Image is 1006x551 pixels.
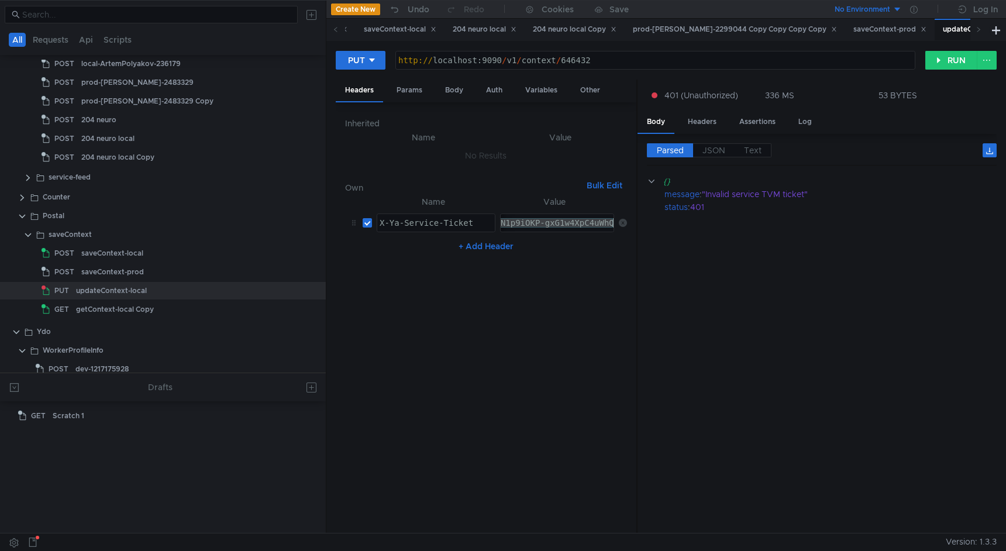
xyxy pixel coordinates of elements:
[702,188,982,201] div: "Invalid service TVM ticket"
[43,188,70,206] div: Counter
[43,207,64,225] div: Postal
[853,23,926,36] div: saveContext-prod
[148,380,173,394] div: Drafts
[81,263,144,281] div: saveContext-prod
[664,201,688,213] div: status
[664,89,738,102] span: 401 (Unauthorized)
[465,150,507,161] nz-embed-empty: No Results
[690,201,981,213] div: 401
[54,55,74,73] span: POST
[354,130,493,144] th: Name
[925,51,977,70] button: RUN
[664,188,997,201] div: :
[43,342,104,359] div: WorkerProfileInfo
[9,33,26,47] button: All
[53,407,84,425] div: Scratch 1
[348,54,365,67] div: PUT
[81,244,143,262] div: saveContext-local
[835,4,890,15] div: No Environment
[81,130,135,147] div: 204 neuro local
[516,80,567,101] div: Variables
[437,1,492,18] button: Redo
[663,175,980,188] div: {}
[609,5,629,13] div: Save
[765,90,794,101] div: 336 MS
[81,92,213,110] div: prod-[PERSON_NAME]-2483329 Copy
[789,111,821,133] div: Log
[54,74,74,91] span: POST
[387,80,432,101] div: Params
[81,149,154,166] div: 204 neuro local Copy
[54,263,74,281] span: POST
[76,301,154,318] div: getContext-local Copy
[664,188,700,201] div: message
[493,130,627,144] th: Value
[54,244,74,262] span: POST
[973,2,998,16] div: Log In
[345,116,627,130] h6: Inherited
[638,111,674,134] div: Body
[49,226,92,243] div: saveContext
[54,282,69,299] span: PUT
[744,145,762,156] span: Text
[571,80,609,101] div: Other
[542,2,574,16] div: Cookies
[436,80,473,101] div: Body
[81,55,181,73] div: local-ArtemPolyakov-236179
[336,51,385,70] button: PUT
[533,23,616,36] div: 204 neuro local Copy
[81,74,194,91] div: prod-[PERSON_NAME]-2483329
[54,130,74,147] span: POST
[730,111,785,133] div: Assertions
[657,145,684,156] span: Parsed
[22,8,291,21] input: Search...
[345,181,582,195] h6: Own
[29,33,72,47] button: Requests
[81,111,116,129] div: 204 neuro
[75,360,129,378] div: dev-1217175928
[100,33,135,47] button: Scripts
[495,195,614,209] th: Value
[464,2,484,16] div: Redo
[54,111,74,129] span: POST
[372,195,495,209] th: Name
[49,168,91,186] div: service-feed
[380,1,437,18] button: Undo
[633,23,837,36] div: prod-[PERSON_NAME]-2299044 Copy Copy Copy Copy
[76,282,147,299] div: updateContext-local
[54,149,74,166] span: POST
[331,4,380,15] button: Create New
[453,23,516,36] div: 204 neuro local
[878,90,917,101] div: 53 BYTES
[54,301,69,318] span: GET
[364,23,436,36] div: saveContext-local
[408,2,429,16] div: Undo
[477,80,512,101] div: Auth
[582,178,627,192] button: Bulk Edit
[54,92,74,110] span: POST
[454,239,518,253] button: + Add Header
[75,33,97,47] button: Api
[336,80,383,102] div: Headers
[49,360,68,378] span: POST
[946,533,997,550] span: Version: 1.3.3
[702,145,725,156] span: JSON
[678,111,726,133] div: Headers
[31,407,46,425] span: GET
[664,201,997,213] div: :
[37,323,51,340] div: Ydo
